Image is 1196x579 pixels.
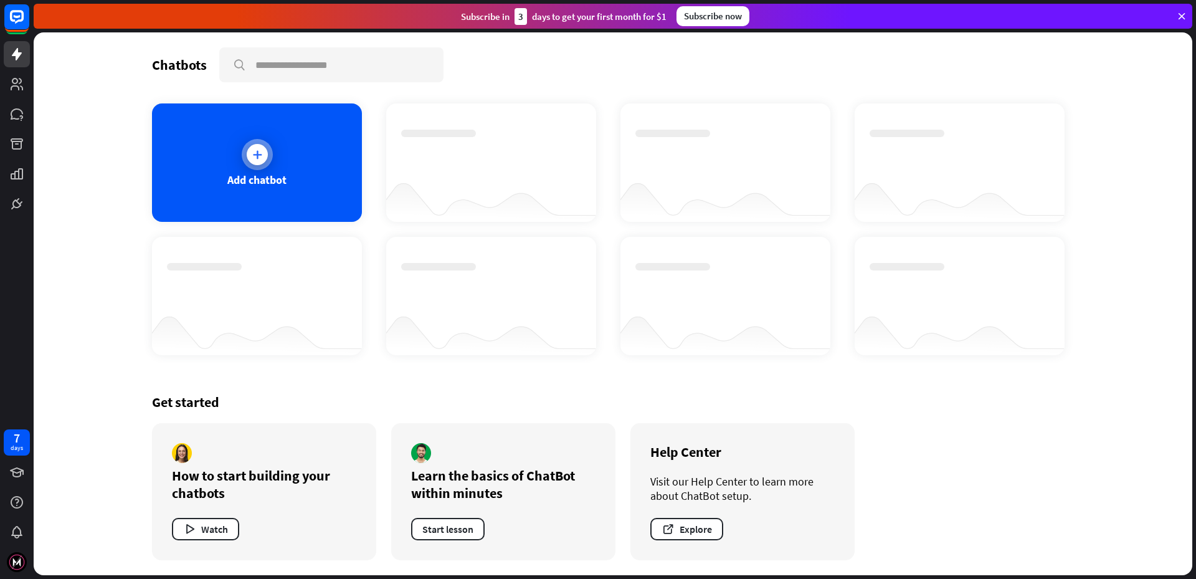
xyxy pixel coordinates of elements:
div: days [11,444,23,452]
button: Watch [172,518,239,540]
button: Explore [650,518,723,540]
div: 3 [515,8,527,25]
div: Add chatbot [227,173,287,187]
img: author [411,443,431,463]
div: 7 [14,433,20,444]
img: author [172,443,192,463]
div: How to start building your chatbots [172,467,356,502]
button: Start lesson [411,518,485,540]
div: Subscribe now [676,6,749,26]
div: Chatbots [152,56,207,74]
div: Help Center [650,443,835,461]
a: 7 days [4,429,30,456]
div: Get started [152,393,1074,411]
div: Visit our Help Center to learn more about ChatBot setup. [650,474,835,503]
div: Learn the basics of ChatBot within minutes [411,467,596,502]
button: Open LiveChat chat widget [10,5,47,42]
div: Subscribe in days to get your first month for $1 [461,8,667,25]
